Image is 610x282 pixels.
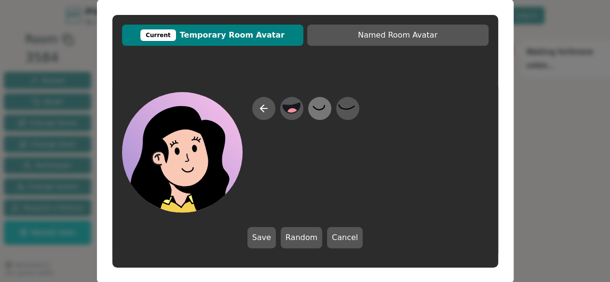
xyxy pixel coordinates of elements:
[247,227,276,248] button: Save
[307,25,488,46] button: Named Room Avatar
[127,29,298,41] span: Temporary Room Avatar
[122,25,303,46] button: CurrentTemporary Room Avatar
[281,227,322,248] button: Random
[312,29,484,41] span: Named Room Avatar
[327,227,363,248] button: Cancel
[140,29,176,41] div: Current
